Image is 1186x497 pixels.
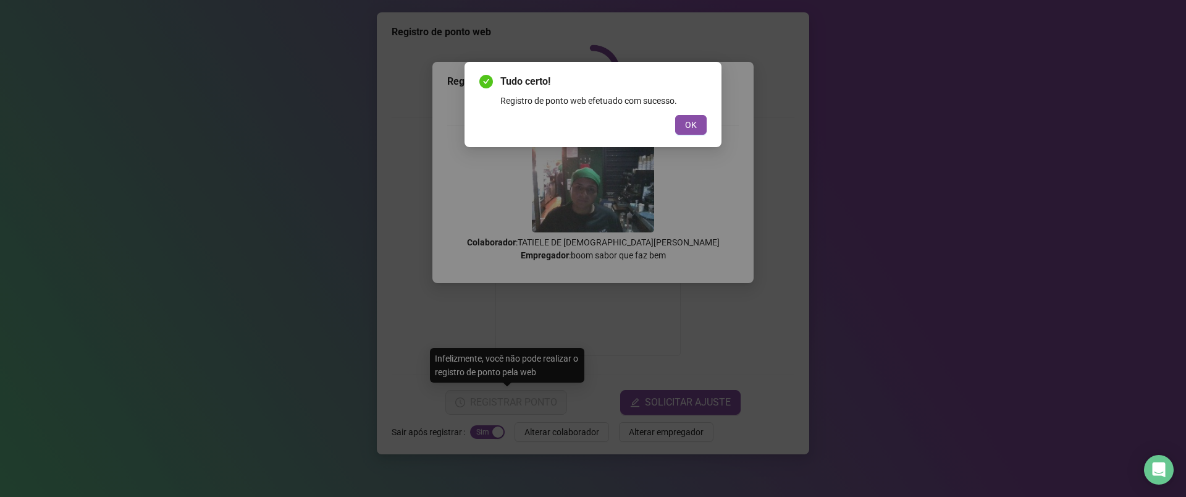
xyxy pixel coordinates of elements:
div: Open Intercom Messenger [1144,455,1174,485]
button: OK [675,115,707,135]
span: OK [685,118,697,132]
span: check-circle [479,75,493,88]
div: Registro de ponto web efetuado com sucesso. [500,94,707,108]
span: Tudo certo! [500,74,707,89]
